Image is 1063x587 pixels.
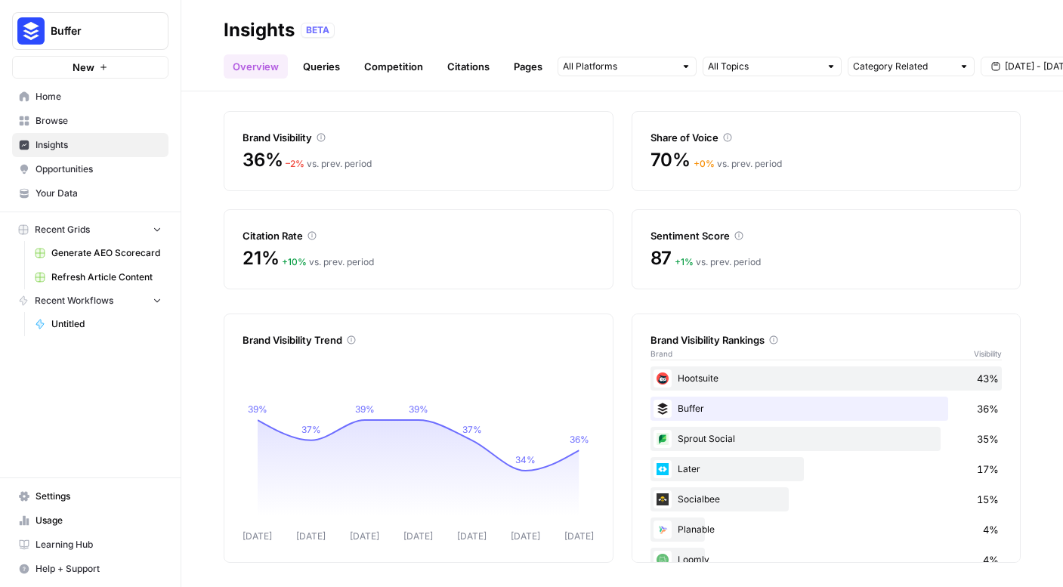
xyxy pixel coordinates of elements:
[12,157,168,181] a: Opportunities
[650,148,691,172] span: 70%
[12,133,168,157] a: Insights
[977,371,999,386] span: 43%
[243,530,272,542] tspan: [DATE]
[282,255,374,269] div: vs. prev. period
[12,218,168,241] button: Recent Grids
[570,434,589,445] tspan: 36%
[73,60,94,75] span: New
[403,530,433,542] tspan: [DATE]
[12,12,168,50] button: Workspace: Buffer
[650,487,1003,511] div: Socialbee
[650,246,672,270] span: 87
[675,256,694,267] span: + 1 %
[650,517,1003,542] div: Planable
[286,157,372,171] div: vs. prev. period
[28,265,168,289] a: Refresh Article Content
[28,312,168,336] a: Untitled
[12,56,168,79] button: New
[564,530,594,542] tspan: [DATE]
[438,54,499,79] a: Citations
[36,562,162,576] span: Help + Support
[650,366,1003,391] div: Hootsuite
[294,54,349,79] a: Queries
[12,109,168,133] a: Browse
[224,54,288,79] a: Overview
[51,246,162,260] span: Generate AEO Scorecard
[51,270,162,284] span: Refresh Article Content
[12,289,168,312] button: Recent Workflows
[36,538,162,551] span: Learning Hub
[28,241,168,265] a: Generate AEO Scorecard
[654,551,672,569] img: 2gudg7x3jy6kdp1qgboo3374vfkb
[694,157,782,171] div: vs. prev. period
[12,557,168,581] button: Help + Support
[12,508,168,533] a: Usage
[654,460,672,478] img: y7aogpycgqgftgr3z9exmtd1oo6j
[36,490,162,503] span: Settings
[974,348,1002,360] span: Visibility
[650,427,1003,451] div: Sprout Social
[977,492,999,507] span: 15%
[515,454,536,465] tspan: 34%
[505,54,552,79] a: Pages
[650,228,1003,243] div: Sentiment Score
[675,255,761,269] div: vs. prev. period
[35,294,113,307] span: Recent Workflows
[301,23,335,38] div: BETA
[355,403,375,415] tspan: 39%
[650,548,1003,572] div: Loomly
[654,521,672,539] img: wgfroqg7n8lt08le2y7udvb4ka88
[17,17,45,45] img: Buffer Logo
[36,187,162,200] span: Your Data
[12,533,168,557] a: Learning Hub
[243,148,283,172] span: 36%
[654,430,672,448] img: 4onplfa4c41vb42kg4mbazxxmfki
[511,530,540,542] tspan: [DATE]
[35,223,90,236] span: Recent Grids
[36,114,162,128] span: Browse
[650,332,1003,348] div: Brand Visibility Rankings
[977,401,999,416] span: 36%
[12,181,168,205] a: Your Data
[243,246,279,270] span: 21%
[983,522,999,537] span: 4%
[282,256,307,267] span: + 10 %
[462,424,482,435] tspan: 37%
[36,162,162,176] span: Opportunities
[563,59,675,74] input: All Platforms
[355,54,432,79] a: Competition
[977,462,999,477] span: 17%
[654,490,672,508] img: mb1t2d9u38kiznr3u7caq1lqfsvd
[224,18,295,42] div: Insights
[243,228,595,243] div: Citation Rate
[409,403,428,415] tspan: 39%
[36,514,162,527] span: Usage
[650,457,1003,481] div: Later
[51,317,162,331] span: Untitled
[708,59,820,74] input: All Topics
[286,158,304,169] span: – 2 %
[350,530,379,542] tspan: [DATE]
[243,332,595,348] div: Brand Visibility Trend
[12,484,168,508] a: Settings
[243,130,595,145] div: Brand Visibility
[36,138,162,152] span: Insights
[977,431,999,446] span: 35%
[457,530,487,542] tspan: [DATE]
[983,552,999,567] span: 4%
[12,85,168,109] a: Home
[650,130,1003,145] div: Share of Voice
[654,369,672,388] img: d3o86dh9e5t52ugdlebkfaguyzqk
[36,90,162,103] span: Home
[51,23,142,39] span: Buffer
[248,403,267,415] tspan: 39%
[650,397,1003,421] div: Buffer
[296,530,326,542] tspan: [DATE]
[853,59,953,74] input: Category Related
[650,348,672,360] span: Brand
[694,158,715,169] span: + 0 %
[301,424,321,435] tspan: 37%
[654,400,672,418] img: cshlsokdl6dyfr8bsio1eab8vmxt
